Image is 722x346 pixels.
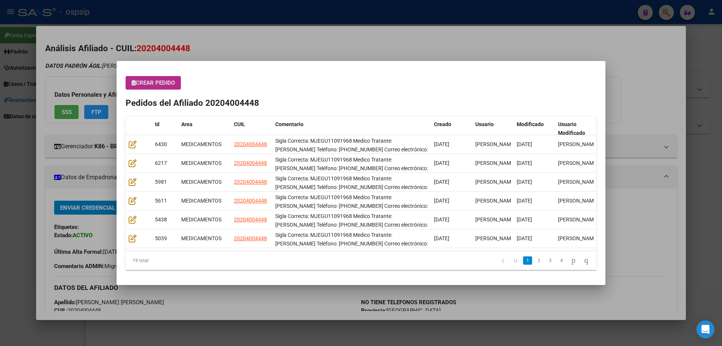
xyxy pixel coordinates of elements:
[434,216,449,223] span: [DATE]
[234,235,267,241] span: 20204004448
[126,76,181,90] button: Crear Pedido
[546,256,555,265] a: 3
[558,141,598,147] span: [PERSON_NAME]
[558,179,598,185] span: [PERSON_NAME]
[434,179,449,185] span: [DATE]
[181,160,221,166] span: MEDICAMENTOS
[533,254,545,267] li: page 2
[155,179,167,185] span: 5981
[475,121,494,127] span: Usuario
[181,216,221,223] span: MEDICAMENTOS
[181,141,221,147] span: MEDICAMENTOS
[510,256,521,265] a: go to previous page
[152,116,178,141] datatable-header-cell: Id
[475,235,516,241] span: [PERSON_NAME]
[126,251,218,270] div: 19 total
[132,79,175,86] span: Crear Pedido
[155,160,167,166] span: 6217
[517,198,532,204] span: [DATE]
[181,198,221,204] span: MEDICAMENTOS
[472,116,514,141] datatable-header-cell: Usuario
[434,198,449,204] span: [DATE]
[523,256,532,265] a: 1
[155,198,167,204] span: 5611
[514,116,555,141] datatable-header-cell: Modificado
[434,235,449,241] span: [DATE]
[275,157,428,188] span: Sigla Correcta: MJEGU11091968 Medico Tratante: ALVO ANA Teléfono: 0223-155699769 Correo electróni...
[178,116,231,141] datatable-header-cell: Area
[534,256,543,265] a: 2
[275,138,428,169] span: Sigla Correcta: MJEGU11091968 Medico Tratante: ALVO ANA Teléfono: 0223-155699769 Correo electróni...
[558,121,585,136] span: Usuario Modificado
[434,141,449,147] span: [DATE]
[234,179,267,185] span: 20204004448
[555,116,596,141] datatable-header-cell: Usuario Modificado
[558,235,598,241] span: [PERSON_NAME]
[181,179,221,185] span: MEDICAMENTOS
[499,256,508,265] a: go to first page
[434,160,449,166] span: [DATE]
[434,121,451,127] span: Creado
[431,116,472,141] datatable-header-cell: Creado
[696,320,714,338] div: Open Intercom Messenger
[568,256,579,265] a: go to next page
[522,254,533,267] li: page 1
[545,254,556,267] li: page 3
[517,179,532,185] span: [DATE]
[234,160,267,166] span: 20204004448
[275,175,428,207] span: Sigla Correcta: MJEGU11091968 Medico Tratante: ALVO ANA Teléfono: 0223-155699769 Correo electróni...
[155,141,167,147] span: 6430
[557,256,566,265] a: 4
[475,198,516,204] span: [PERSON_NAME]
[272,116,431,141] datatable-header-cell: Comentario
[234,198,267,204] span: 20204004448
[155,216,167,223] span: 5438
[275,213,428,245] span: Sigla Correcta: MJEGU11091968 Medico Tratante: ALVO ANA Teléfono: 0223-155699769 Correo electróni...
[275,194,428,226] span: Sigla Correcta: MJEGU11091968 Medico Tratante: ALVO ANA Teléfono: 0223-155699769 Correo electróni...
[517,121,544,127] span: Modificado
[155,235,167,241] span: 5039
[155,121,159,127] span: Id
[517,160,532,166] span: [DATE]
[475,216,516,223] span: [PERSON_NAME]
[558,160,598,166] span: [PERSON_NAME]
[556,254,567,267] li: page 4
[517,141,532,147] span: [DATE]
[475,160,516,166] span: [PERSON_NAME]
[558,198,598,204] span: [PERSON_NAME]
[181,121,193,127] span: Area
[275,121,303,127] span: Comentario
[231,116,272,141] datatable-header-cell: CUIL
[517,216,532,223] span: [DATE]
[581,256,592,265] a: go to last page
[558,216,598,223] span: [PERSON_NAME]
[126,97,596,110] h2: Pedidos del Afiliado 20204004448
[475,179,516,185] span: [PERSON_NAME]
[181,235,221,241] span: MEDICAMENTOS
[475,141,516,147] span: [PERSON_NAME]
[234,141,267,147] span: 20204004448
[517,235,532,241] span: [DATE]
[275,232,428,264] span: Sigla Correcta: MJEGU11091968 Medico Tratante: ALVO ANA Teléfono: 0223-155699769 Correo electróni...
[234,216,267,223] span: 20204004448
[234,121,245,127] span: CUIL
